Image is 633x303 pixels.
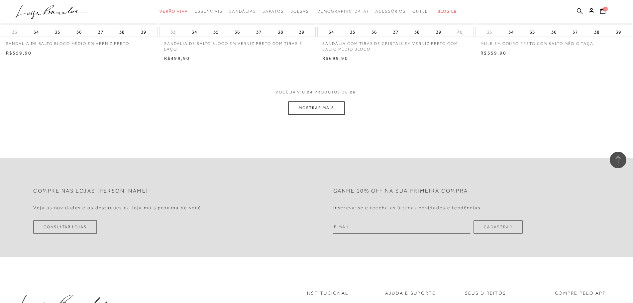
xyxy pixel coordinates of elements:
[474,221,522,233] button: Cadastrar
[333,205,482,211] h4: Inscreva-se e receba as últimas novidades e tendências.
[465,290,506,297] p: Seus Direitos
[485,29,494,35] button: 33
[229,5,256,18] a: categoryNavScreenReaderText
[32,27,41,37] button: 34
[159,9,188,14] span: Verão Viva
[369,27,379,37] button: 36
[263,5,283,18] a: categoryNavScreenReaderText
[164,56,190,61] span: R$499,90
[506,27,516,37] button: 34
[117,27,127,37] button: 38
[598,7,607,16] button: 0
[74,27,84,37] button: 36
[288,101,344,114] button: MOSTRAR MAIS
[276,27,285,37] button: 38
[33,205,203,211] h4: Veja as novidades e os destaques da loja mais próxima de você.
[475,37,632,47] a: MULE EM COURO PRETO COM SALTO MÉDIO TAÇA
[412,27,422,37] button: 38
[571,27,580,37] button: 37
[307,89,313,102] span: 24
[6,50,32,56] span: R$559,90
[333,221,471,233] input: E-mail
[1,37,158,47] a: SANDÁLIA DE SALTO BLOCO MÉDIO EM VERNIZ PRETO
[438,5,457,18] a: BLOG LB
[53,27,62,37] button: 35
[333,188,468,194] h2: Ganhe 10% off na sua primeira compra
[229,9,256,14] span: Sandálias
[305,290,349,297] p: Institucional
[315,89,348,95] span: PRODUTOS DE
[322,56,348,61] span: R$699,90
[211,27,221,37] button: 35
[195,5,223,18] a: categoryNavScreenReaderText
[412,9,431,14] span: Outlet
[480,50,506,56] span: R$559,90
[263,9,283,14] span: Sapatos
[33,221,97,233] a: Consultar Lojas
[290,9,309,14] span: Bolsas
[385,290,436,297] p: Ajuda e Suporte
[348,27,357,37] button: 35
[10,29,19,35] button: 33
[315,5,369,18] a: noSubCategoriesText
[168,29,178,35] button: 33
[139,27,148,37] button: 39
[391,27,400,37] button: 37
[528,27,537,37] button: 35
[455,29,465,35] button: 40
[317,37,474,52] a: SANDÁLIA COM TIRAS DE CRISTAIS EM VERNIZ PRETO COM SALTO MÉDIO BLOCO
[315,9,369,14] span: [DEMOGRAPHIC_DATA]
[555,290,606,297] p: COMPRE PELO APP
[297,27,306,37] button: 39
[190,27,199,37] button: 34
[350,89,356,102] span: 26
[434,27,443,37] button: 39
[254,27,264,37] button: 37
[159,5,188,18] a: categoryNavScreenReaderText
[290,5,309,18] a: categoryNavScreenReaderText
[412,5,431,18] a: categoryNavScreenReaderText
[592,27,601,37] button: 38
[96,27,105,37] button: 37
[614,27,623,37] button: 39
[327,27,336,37] button: 34
[233,27,242,37] button: 36
[275,89,305,95] span: VOCê JÁ VIU
[195,9,223,14] span: Essenciais
[549,27,559,37] button: 36
[375,5,406,18] a: categoryNavScreenReaderText
[33,188,149,194] h2: Compre nas lojas [PERSON_NAME]
[159,37,316,52] a: SANDÁLIA DE SALTO BLOCO EM VERNIZ PRETO COM TIRAS E LAÇO
[438,9,457,14] span: BLOG LB
[603,7,608,11] span: 0
[375,9,406,14] span: Acessórios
